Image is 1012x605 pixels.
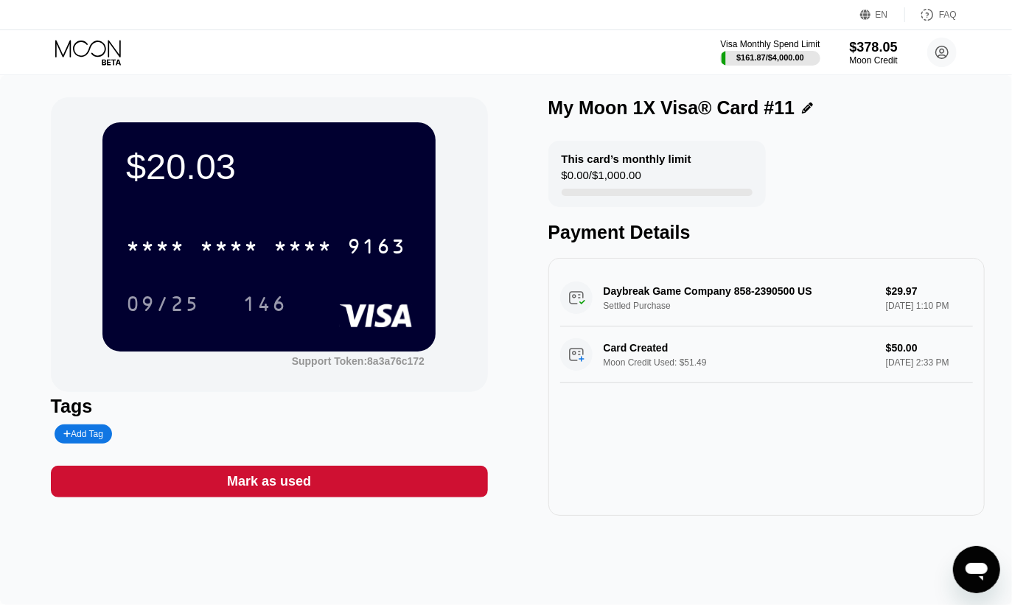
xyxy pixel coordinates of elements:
[953,546,1000,593] iframe: Button to launch messaging window
[126,294,200,318] div: 09/25
[115,285,211,322] div: 09/25
[850,55,898,66] div: Moon Credit
[548,222,985,243] div: Payment Details
[720,39,820,49] div: Visa Monthly Spend Limit
[876,10,888,20] div: EN
[51,466,488,497] div: Mark as used
[850,40,898,66] div: $378.05Moon Credit
[736,53,804,62] div: $161.87 / $4,000.00
[562,169,641,189] div: $0.00 / $1,000.00
[850,40,898,55] div: $378.05
[905,7,957,22] div: FAQ
[939,10,957,20] div: FAQ
[51,396,488,417] div: Tags
[860,7,905,22] div: EN
[63,429,103,439] div: Add Tag
[347,237,406,260] div: 9163
[562,153,691,165] div: This card’s monthly limit
[55,424,112,444] div: Add Tag
[292,355,425,367] div: Support Token: 8a3a76c172
[292,355,425,367] div: Support Token:8a3a76c172
[242,294,287,318] div: 146
[126,146,412,187] div: $20.03
[548,97,795,119] div: My Moon 1X Visa® Card #11
[720,39,820,66] div: Visa Monthly Spend Limit$161.87/$4,000.00
[227,473,311,490] div: Mark as used
[231,285,298,322] div: 146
